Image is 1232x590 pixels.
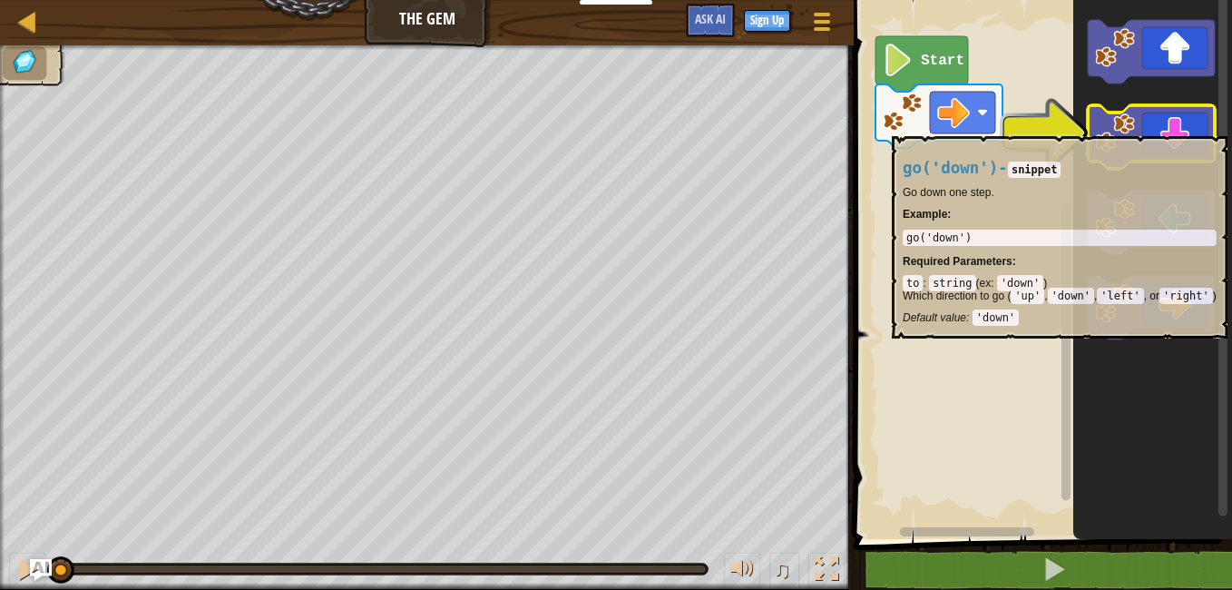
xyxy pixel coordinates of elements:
[799,4,845,46] button: Show game menu
[903,311,966,324] span: Default value
[3,46,46,80] li: Collect the gems.
[903,290,1217,302] p: Which direction to go ( , , , or )
[923,277,929,290] span: :
[1008,162,1061,178] code: snippet
[903,208,951,221] strong: :
[903,159,998,177] span: go('down')
[903,160,1217,177] h4: -
[903,255,1012,268] span: Required Parameters
[929,275,975,291] code: string
[991,277,997,290] span: :
[1048,288,1094,304] code: 'down'
[966,311,973,324] span: :
[808,553,845,590] button: Toggle fullscreen
[980,277,992,290] span: ex
[1097,288,1143,304] code: 'left'
[724,553,760,590] button: Adjust volume
[1011,288,1044,304] code: 'up'
[973,310,1019,326] code: 'down'
[997,275,1043,291] code: 'down'
[769,553,800,590] button: ♫
[903,277,1217,324] div: ( )
[695,10,726,27] span: Ask AI
[1159,288,1213,304] code: 'right'
[903,186,1217,199] p: Go down one step.
[1012,255,1016,268] span: :
[773,556,791,583] span: ♫
[686,4,735,37] button: Ask AI
[744,10,790,32] button: Sign Up
[9,553,45,590] button: Ctrl + P: Pause
[903,208,947,221] span: Example
[903,275,923,291] code: to
[906,231,1213,244] div: go('down')
[30,559,52,581] button: Ask AI
[921,53,964,69] text: Start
